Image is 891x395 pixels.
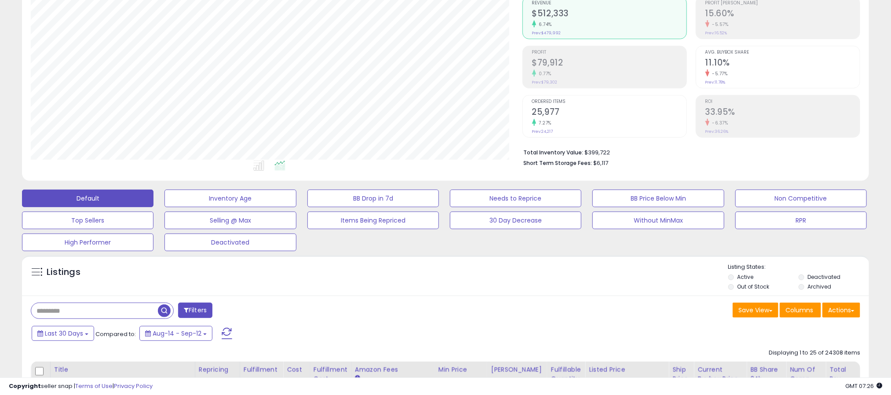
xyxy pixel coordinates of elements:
h2: 11.10% [705,58,860,69]
div: BB Share 24h. [750,365,782,384]
span: Avg. Buybox Share [705,50,860,55]
button: BB Price Below Min [592,190,724,207]
button: Needs to Reprice [450,190,581,207]
div: Listed Price [589,365,665,374]
small: Prev: 36.26% [705,129,729,134]
small: -5.77% [709,70,728,77]
span: Revenue [532,1,687,6]
small: Prev: 16.52% [705,30,727,36]
label: Archived [807,283,831,290]
a: Terms of Use [75,382,113,390]
div: Title [54,365,191,374]
span: ROI [705,99,860,104]
div: [PERSON_NAME] [491,365,544,374]
p: Listing States: [728,263,869,271]
div: Cost [287,365,306,374]
button: Filters [178,303,212,318]
div: Displaying 1 to 25 of 24308 items [769,349,860,357]
button: Aug-14 - Sep-12 [139,326,212,341]
div: Min Price [438,365,484,374]
h2: 25,977 [532,107,687,119]
h2: 15.60% [705,8,860,20]
div: Ship Price [672,365,690,384]
div: Fulfillment [244,365,279,374]
button: Selling @ Max [164,212,296,229]
label: Active [738,273,754,281]
div: seller snap | | [9,382,153,391]
span: $6,117 [594,159,609,167]
button: Save View [733,303,778,318]
div: Amazon Fees [355,365,431,374]
h2: $512,333 [532,8,687,20]
span: Ordered Items [532,99,687,104]
button: Top Sellers [22,212,153,229]
button: Items Being Repriced [307,212,439,229]
a: Privacy Policy [114,382,153,390]
div: Repricing [199,365,236,374]
button: Default [22,190,153,207]
button: RPR [735,212,867,229]
label: Deactivated [807,273,840,281]
strong: Copyright [9,382,41,390]
div: Total Rev. [829,365,862,384]
small: 6.74% [536,21,552,28]
label: Out of Stock [738,283,770,290]
div: Fulfillment Cost [314,365,347,384]
h2: 33.95% [705,107,860,119]
button: 30 Day Decrease [450,212,581,229]
button: Actions [822,303,860,318]
b: Short Term Storage Fees: [524,159,592,167]
div: Fulfillable Quantity [551,365,581,384]
div: Num of Comp. [790,365,822,384]
small: Prev: 11.78% [705,80,726,85]
button: Non Competitive [735,190,867,207]
button: Columns [780,303,821,318]
small: -6.37% [709,120,728,126]
div: Current Buybox Price [697,365,743,384]
small: 0.77% [536,70,552,77]
h2: $79,912 [532,58,687,69]
small: Prev: 24,217 [532,129,553,134]
span: Profit [532,50,687,55]
small: -5.57% [709,21,729,28]
small: Prev: $479,992 [532,30,561,36]
button: High Performer [22,234,153,251]
small: 7.27% [536,120,552,126]
button: Without MinMax [592,212,724,229]
span: Aug-14 - Sep-12 [153,329,201,338]
span: Columns [785,306,813,315]
span: Last 30 Days [45,329,83,338]
span: Compared to: [95,330,136,338]
button: Inventory Age [164,190,296,207]
h5: Listings [47,266,80,278]
button: BB Drop in 7d [307,190,439,207]
b: Total Inventory Value: [524,149,584,156]
span: Profit [PERSON_NAME] [705,1,860,6]
button: Last 30 Days [32,326,94,341]
span: 2025-10-13 07:26 GMT [845,382,882,390]
button: Deactivated [164,234,296,251]
li: $399,722 [524,146,854,157]
small: Prev: $79,302 [532,80,558,85]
